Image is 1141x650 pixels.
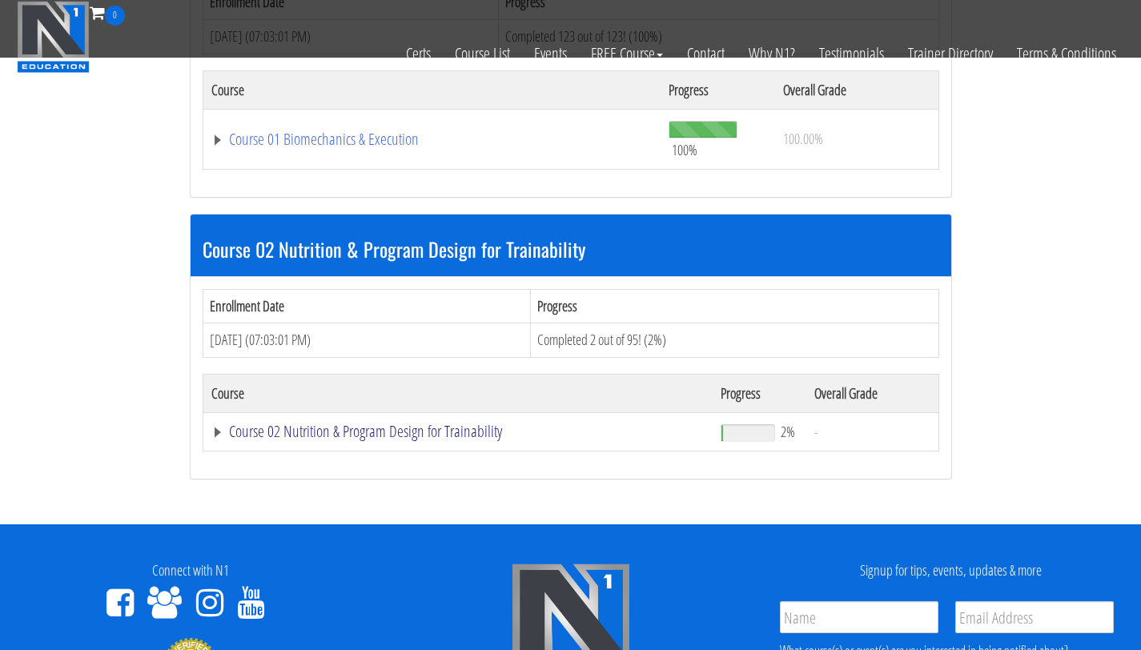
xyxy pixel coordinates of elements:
[775,109,938,169] td: 100.00%
[955,601,1114,633] input: Email Address
[203,70,661,109] th: Course
[773,563,1129,579] h4: Signup for tips, events, updates & more
[675,26,737,82] a: Contact
[737,26,807,82] a: Why N1?
[17,1,90,73] img: n1-education
[211,131,653,147] a: Course 01 Biomechanics & Execution
[780,601,938,633] input: Name
[807,26,896,82] a: Testimonials
[12,563,368,579] h4: Connect with N1
[530,289,938,323] th: Progress
[211,423,705,439] a: Course 02 Nutrition & Program Design for Trainability
[806,412,938,451] td: -
[203,289,530,323] th: Enrollment Date
[661,70,775,109] th: Progress
[672,141,697,158] span: 100%
[530,323,938,358] td: Completed 2 out of 95! (2%)
[806,374,938,412] th: Overall Grade
[775,70,938,109] th: Overall Grade
[203,374,713,412] th: Course
[713,374,806,412] th: Progress
[105,6,125,26] span: 0
[781,423,795,440] span: 2%
[90,2,125,23] a: 0
[203,239,939,259] h3: Course 02 Nutrition & Program Design for Trainability
[579,26,675,82] a: FREE Course
[203,323,530,358] td: [DATE] (07:03:01 PM)
[522,26,579,82] a: Events
[896,26,1005,82] a: Trainer Directory
[443,26,522,82] a: Course List
[394,26,443,82] a: Certs
[1005,26,1128,82] a: Terms & Conditions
